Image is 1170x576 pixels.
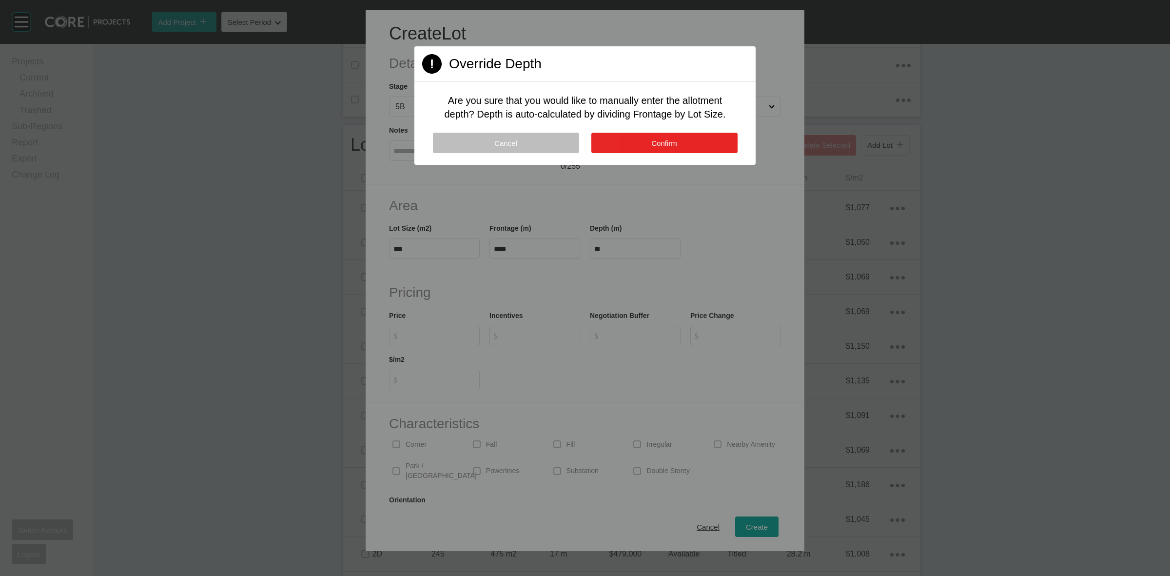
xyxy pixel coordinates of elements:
span: Cancel [494,139,517,147]
h2: Override Depth [449,54,542,73]
p: Are you sure that you would like to manually enter the allotment depth? Depth is auto-calculated ... [438,94,732,121]
span: Confirm [651,139,677,147]
button: Cancel [433,133,579,153]
button: Confirm [591,133,738,153]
